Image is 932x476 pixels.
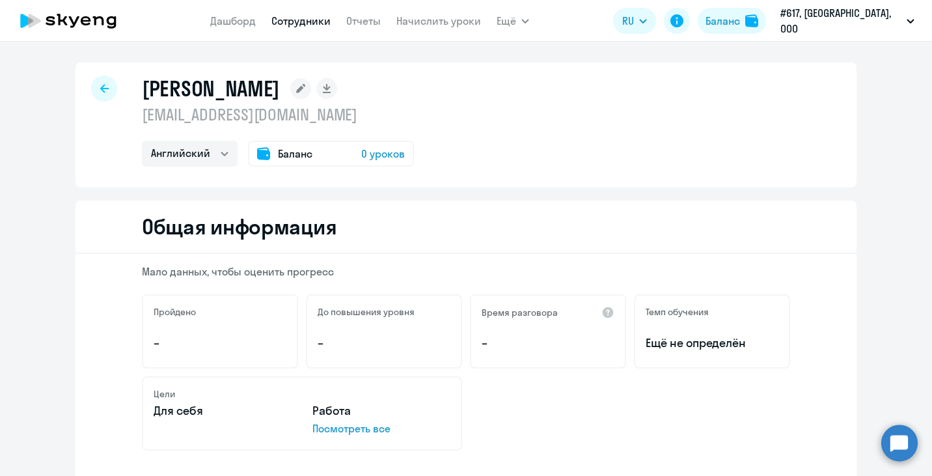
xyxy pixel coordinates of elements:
[774,5,921,36] button: #617, [GEOGRAPHIC_DATA], ООО
[613,8,656,34] button: RU
[154,335,286,352] p: –
[318,335,450,352] p: –
[497,8,529,34] button: Ещё
[142,76,280,102] h1: [PERSON_NAME]
[154,388,175,400] h5: Цели
[278,146,312,161] span: Баланс
[622,13,634,29] span: RU
[312,421,450,436] p: Посмотреть все
[142,104,414,125] p: [EMAIL_ADDRESS][DOMAIN_NAME]
[142,214,336,240] h2: Общая информация
[698,8,766,34] button: Балансbalance
[312,402,450,419] p: Работа
[745,14,758,27] img: balance
[346,14,381,27] a: Отчеты
[706,13,740,29] div: Баланс
[646,335,778,352] span: Ещё не определён
[210,14,256,27] a: Дашборд
[646,306,709,318] h5: Темп обучения
[318,306,415,318] h5: До повышения уровня
[482,307,558,318] h5: Время разговора
[396,14,481,27] a: Начислить уроки
[154,402,292,419] p: Для себя
[154,306,196,318] h5: Пройдено
[271,14,331,27] a: Сотрудники
[497,13,516,29] span: Ещё
[361,146,405,161] span: 0 уроков
[142,264,790,279] p: Мало данных, чтобы оценить прогресс
[780,5,901,36] p: #617, [GEOGRAPHIC_DATA], ООО
[482,335,614,352] p: –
